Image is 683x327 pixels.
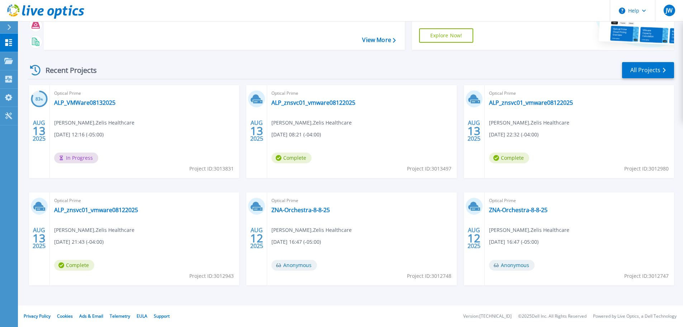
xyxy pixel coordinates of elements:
[54,99,115,106] a: ALP_VMWare08132025
[489,89,670,97] span: Optical Prime
[489,260,535,271] span: Anonymous
[24,313,51,319] a: Privacy Policy
[468,128,480,134] span: 13
[79,313,103,319] a: Ads & Email
[271,260,317,271] span: Anonymous
[468,235,480,241] span: 12
[54,153,98,163] span: In Progress
[31,95,48,103] h3: 83
[666,8,673,13] span: JW
[271,197,452,205] span: Optical Prime
[271,153,312,163] span: Complete
[489,153,529,163] span: Complete
[54,226,134,234] span: [PERSON_NAME] , Zelis Healthcare
[489,99,573,106] a: ALP_znsvc01_vmware08122025
[54,260,94,271] span: Complete
[518,314,587,319] li: © 2025 Dell Inc. All Rights Reserved
[489,226,569,234] span: [PERSON_NAME] , Zelis Healthcare
[250,225,264,251] div: AUG 2025
[54,131,104,139] span: [DATE] 12:16 (-05:00)
[467,225,481,251] div: AUG 2025
[57,313,73,319] a: Cookies
[41,97,43,101] span: %
[189,165,234,173] span: Project ID: 3013831
[419,28,474,43] a: Explore Now!
[54,197,235,205] span: Optical Prime
[33,128,46,134] span: 13
[622,62,674,78] a: All Projects
[250,235,263,241] span: 12
[407,165,451,173] span: Project ID: 3013497
[271,119,352,127] span: [PERSON_NAME] , Zelis Healthcare
[54,206,138,214] a: ALP_znsvc01_vmware08122025
[463,314,512,319] li: Version: [TECHNICAL_ID]
[593,314,677,319] li: Powered by Live Optics, a Dell Technology
[489,131,539,139] span: [DATE] 22:32 (-04:00)
[489,197,670,205] span: Optical Prime
[489,238,539,246] span: [DATE] 16:47 (-05:00)
[54,89,235,97] span: Optical Prime
[154,313,170,319] a: Support
[407,272,451,280] span: Project ID: 3012748
[250,118,264,144] div: AUG 2025
[137,313,147,319] a: EULA
[32,225,46,251] div: AUG 2025
[271,238,321,246] span: [DATE] 16:47 (-05:00)
[489,206,547,214] a: ZNA-Orchestra-8-8-25
[189,272,234,280] span: Project ID: 3012943
[110,313,130,319] a: Telemetry
[271,99,355,106] a: ALP_znsvc01_vmware08122025
[271,89,452,97] span: Optical Prime
[28,61,106,79] div: Recent Projects
[250,128,263,134] span: 13
[624,272,669,280] span: Project ID: 3012747
[489,119,569,127] span: [PERSON_NAME] , Zelis Healthcare
[271,131,321,139] span: [DATE] 08:21 (-04:00)
[54,119,134,127] span: [PERSON_NAME] , Zelis Healthcare
[271,206,330,214] a: ZNA-Orchestra-8-8-25
[32,118,46,144] div: AUG 2025
[467,118,481,144] div: AUG 2025
[33,235,46,241] span: 13
[624,165,669,173] span: Project ID: 3012980
[271,226,352,234] span: [PERSON_NAME] , Zelis Healthcare
[54,238,104,246] span: [DATE] 21:43 (-04:00)
[362,37,395,43] a: View More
